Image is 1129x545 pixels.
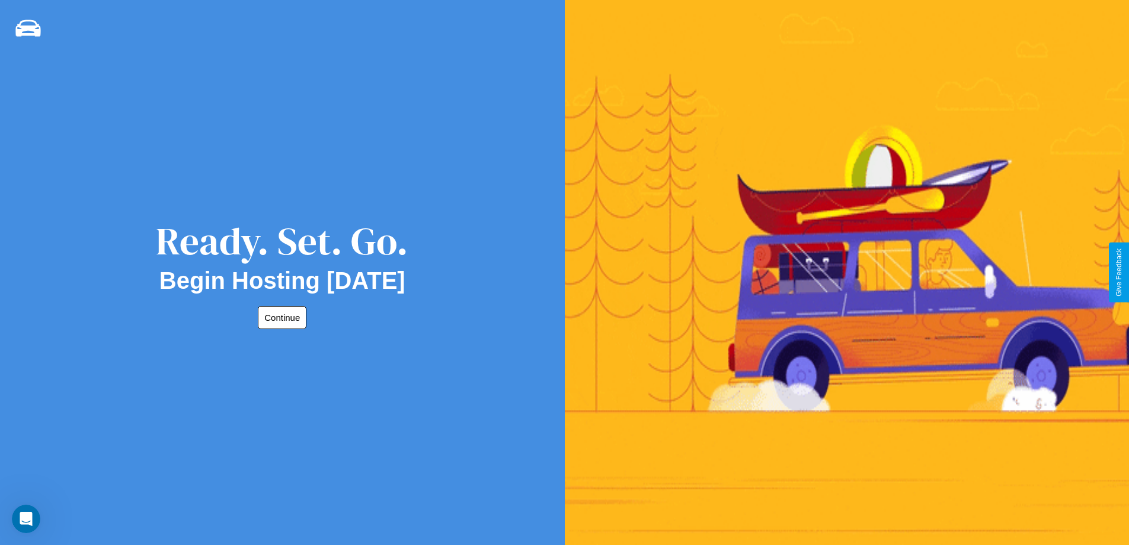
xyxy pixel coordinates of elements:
h2: Begin Hosting [DATE] [159,267,405,294]
iframe: Intercom live chat [12,505,40,533]
div: Ready. Set. Go. [156,215,408,267]
button: Continue [258,306,306,329]
div: Give Feedback [1115,248,1123,297]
